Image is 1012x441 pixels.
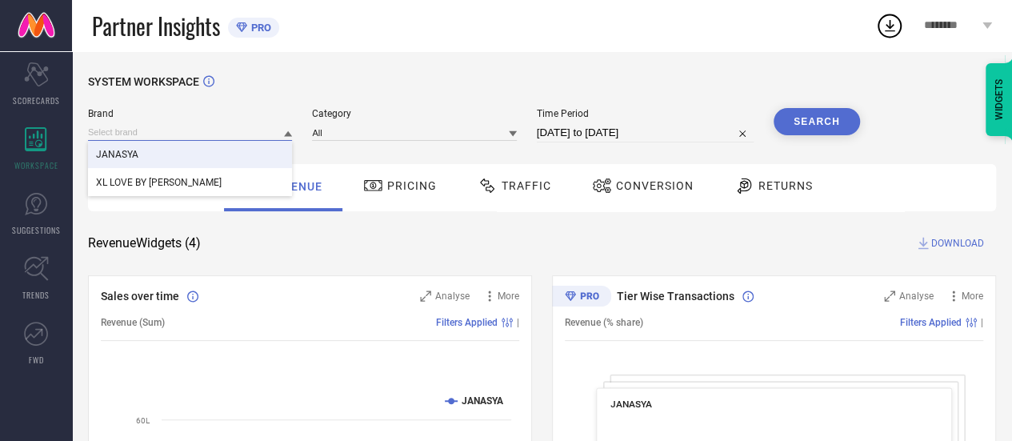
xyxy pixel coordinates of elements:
[96,149,138,160] span: JANASYA
[884,291,895,302] svg: Zoom
[88,75,199,88] span: SYSTEM WORKSPACE
[22,289,50,301] span: TRENDS
[610,399,652,410] span: JANASYA
[14,159,58,171] span: WORKSPACE
[92,10,220,42] span: Partner Insights
[758,179,813,192] span: Returns
[268,180,322,193] span: Revenue
[88,124,292,141] input: Select brand
[88,169,292,196] div: XL LOVE BY JANASYA
[900,317,962,328] span: Filters Applied
[387,179,437,192] span: Pricing
[616,179,694,192] span: Conversion
[552,286,611,310] div: Premium
[962,291,983,302] span: More
[312,108,516,119] span: Category
[931,235,984,251] span: DOWNLOAD
[136,416,150,425] text: 60L
[101,317,165,328] span: Revenue (Sum)
[88,141,292,168] div: JANASYA
[502,179,551,192] span: Traffic
[96,177,222,188] span: XL LOVE BY [PERSON_NAME]
[537,108,754,119] span: Time Period
[774,108,860,135] button: Search
[13,94,60,106] span: SCORECARDS
[537,123,754,142] input: Select time period
[875,11,904,40] div: Open download list
[517,317,519,328] span: |
[462,395,504,407] text: JANASYA
[435,291,470,302] span: Analyse
[420,291,431,302] svg: Zoom
[981,317,983,328] span: |
[899,291,934,302] span: Analyse
[565,317,643,328] span: Revenue (% share)
[247,22,271,34] span: PRO
[101,290,179,303] span: Sales over time
[436,317,498,328] span: Filters Applied
[29,354,44,366] span: FWD
[12,224,61,236] span: SUGGESTIONS
[617,290,734,303] span: Tier Wise Transactions
[88,235,201,251] span: Revenue Widgets ( 4 )
[498,291,519,302] span: More
[88,108,292,119] span: Brand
